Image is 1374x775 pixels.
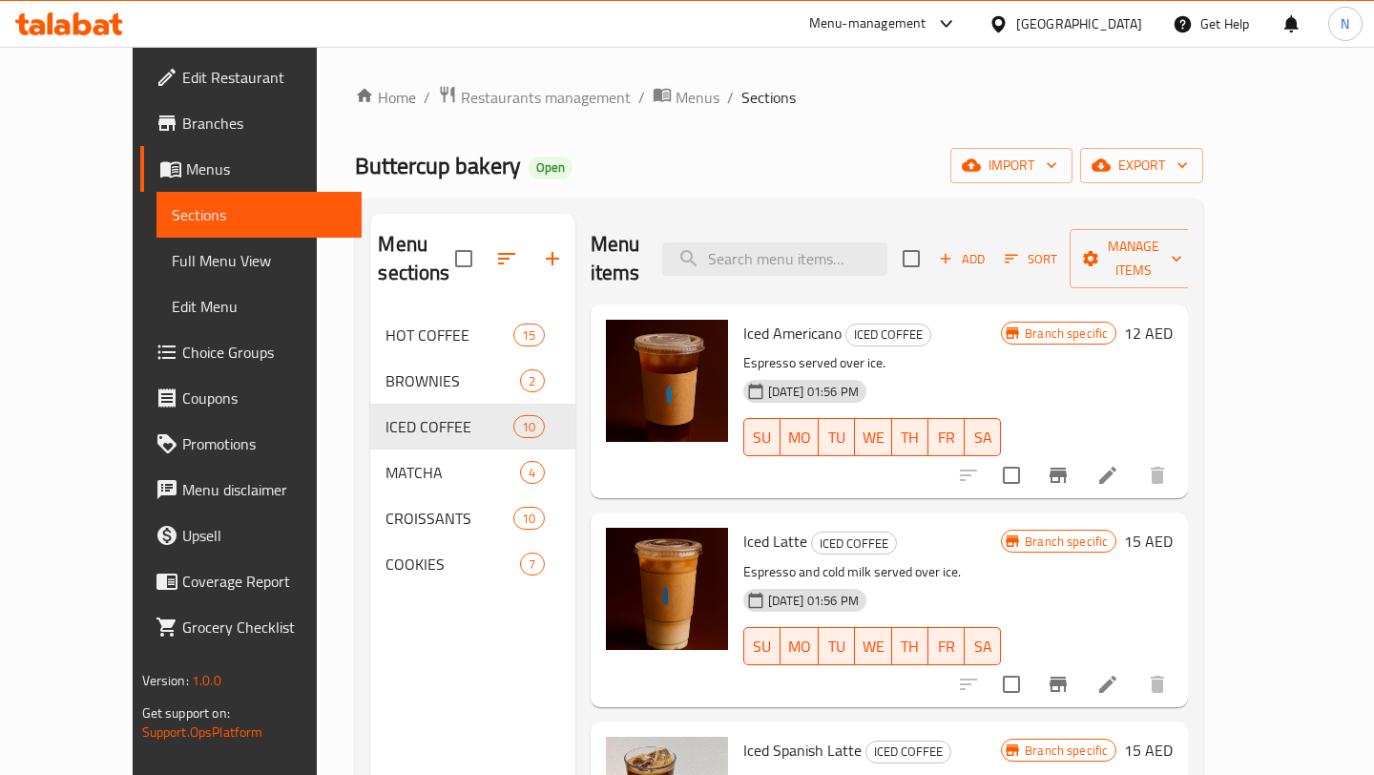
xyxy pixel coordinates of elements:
[1085,235,1182,283] span: Manage items
[676,86,719,109] span: Menus
[1124,528,1173,555] h6: 15 AED
[140,329,362,375] a: Choice Groups
[928,418,965,456] button: FR
[743,736,862,765] span: Iced Spanish Latte
[743,319,842,347] span: Iced Americano
[385,415,513,438] span: ICED COFFEE
[172,295,346,318] span: Edit Menu
[855,627,892,665] button: WE
[355,85,1203,110] nav: breadcrumb
[520,369,544,392] div: items
[370,304,574,595] nav: Menu sections
[530,236,575,282] button: Add section
[513,415,544,438] div: items
[182,112,346,135] span: Branches
[1005,248,1057,270] span: Sort
[972,633,993,660] span: SA
[172,203,346,226] span: Sections
[182,478,346,501] span: Menu disclaimer
[812,533,896,555] span: ICED COFFEE
[1035,661,1081,707] button: Branch-specific-item
[638,86,645,109] li: /
[1035,452,1081,498] button: Branch-specific-item
[140,604,362,650] a: Grocery Checklist
[385,553,520,576] span: COOKIES
[928,627,965,665] button: FR
[892,418,928,456] button: TH
[662,242,887,276] input: search
[156,238,362,283] a: Full Menu View
[606,528,728,650] img: Iced Latte
[743,527,807,555] span: Iced Latte
[1135,661,1180,707] button: delete
[1095,154,1188,178] span: export
[142,720,263,744] a: Support.OpsPlatform
[484,236,530,282] span: Sort sections
[140,513,362,558] a: Upsell
[846,324,930,346] span: ICED COFFEE
[182,387,346,409] span: Coupons
[1096,464,1119,487] a: Edit menu item
[743,351,1002,375] p: Espresso served over ice.
[1135,452,1180,498] button: delete
[931,244,992,274] button: Add
[606,320,728,442] img: Iced Americano
[819,418,855,456] button: TU
[370,358,574,404] div: BROWNIES2
[513,324,544,346] div: items
[591,230,640,287] h2: Menu items
[140,375,362,421] a: Coupons
[370,312,574,358] div: HOT COFFEE15
[182,570,346,593] span: Coverage Report
[752,424,773,451] span: SU
[140,100,362,146] a: Branches
[142,701,230,725] span: Get support on:
[186,157,346,180] span: Menus
[900,633,921,660] span: TH
[727,86,734,109] li: /
[520,461,544,484] div: items
[653,85,719,110] a: Menus
[370,404,574,450] div: ICED COFFEE10
[788,633,811,660] span: MO
[461,86,631,109] span: Restaurants management
[1000,244,1062,274] button: Sort
[370,541,574,587] div: COOKIES7
[1017,325,1115,343] span: Branch specific
[966,154,1057,178] span: import
[781,627,819,665] button: MO
[760,592,866,610] span: [DATE] 01:56 PM
[140,558,362,604] a: Coverage Report
[355,86,416,109] a: Home
[743,418,781,456] button: SU
[950,148,1072,183] button: import
[892,627,928,665] button: TH
[741,86,796,109] span: Sections
[182,341,346,364] span: Choice Groups
[863,424,885,451] span: WE
[192,668,221,693] span: 1.0.0
[1017,742,1115,760] span: Branch specific
[819,627,855,665] button: TU
[140,467,362,513] a: Menu disclaimer
[172,249,346,272] span: Full Menu View
[866,741,950,763] span: ICED COFFEE
[811,532,897,555] div: ICED COFFEE
[424,86,430,109] li: /
[1341,13,1349,34] span: N
[826,633,847,660] span: TU
[514,510,543,528] span: 10
[521,464,543,482] span: 4
[865,741,951,764] div: ICED COFFEE
[1016,13,1142,34] div: [GEOGRAPHIC_DATA]
[514,418,543,436] span: 10
[182,524,346,547] span: Upsell
[991,664,1031,704] span: Select to update
[370,450,574,495] div: MATCHA4
[385,324,513,346] span: HOT COFFEE
[809,12,926,35] div: Menu-management
[182,616,346,639] span: Grocery Checklist
[140,146,362,192] a: Menus
[385,507,513,530] div: CROISSANTS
